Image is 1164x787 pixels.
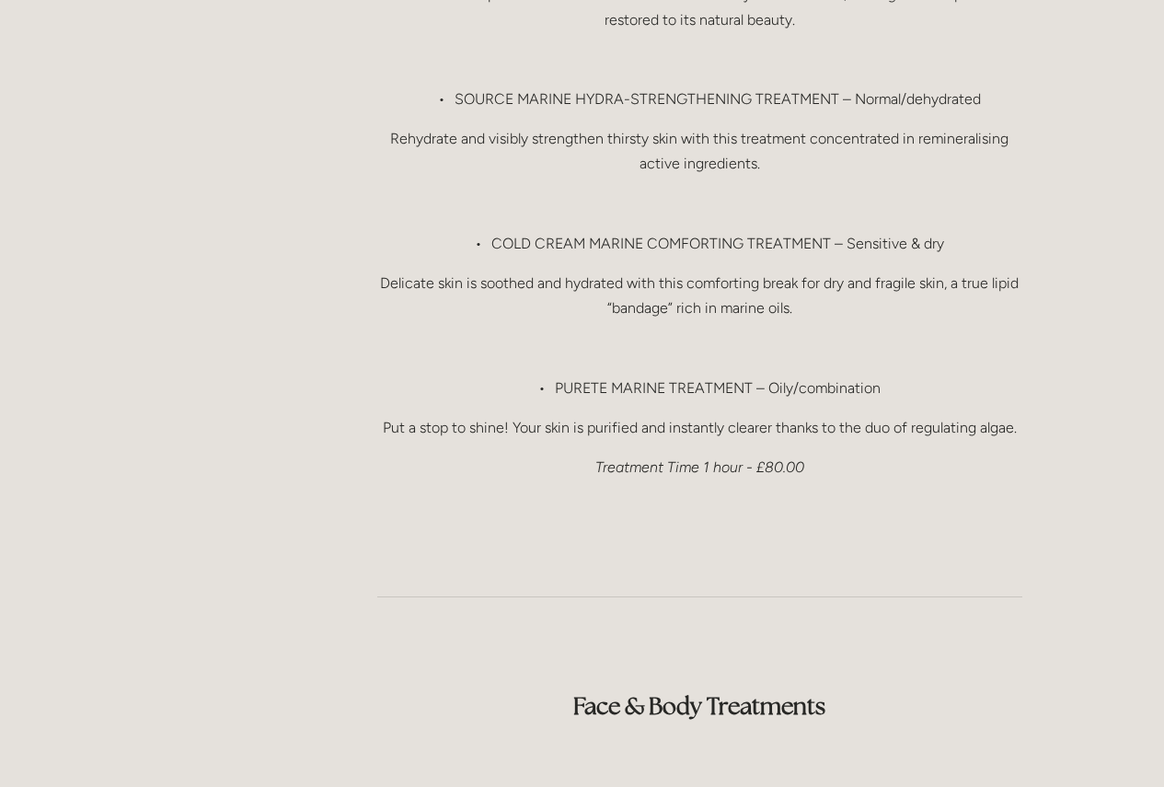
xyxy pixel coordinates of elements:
[414,231,1022,256] p: COLD CREAM MARINE COMFORTING TREATMENT – Sensitive & dry
[573,691,825,721] strong: Face & Body Treatments
[377,126,1022,176] p: Rehydrate and visibly strengthen thirsty skin with this treatment concentrated in remineralising ...
[377,415,1022,440] p: Put a stop to shine! Your skin is purified and instantly clearer thanks to the duo of regulating ...
[595,458,804,476] em: Treatment Time 1 hour - £80.00
[377,271,1022,320] p: Delicate skin is soothed and hydrated with this comforting break for dry and fragile skin, a true...
[414,376,1022,400] p: PURETE MARINE TREATMENT – Oily/combination
[414,87,1022,111] p: SOURCE MARINE HYDRA-STRENGTHENING TREATMENT – Normal/dehydrated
